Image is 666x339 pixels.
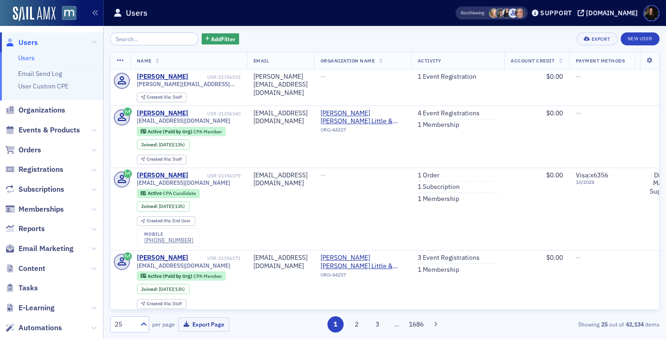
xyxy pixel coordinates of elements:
div: (13h) [159,203,185,209]
div: USR-21356179 [190,173,240,179]
div: Support [540,9,572,17]
span: … [390,320,403,328]
span: Created Via : [147,156,173,162]
span: Profile [643,5,660,21]
a: E-Learning [5,303,55,313]
a: [PERSON_NAME] [PERSON_NAME] Little & [PERSON_NAME] ([PERSON_NAME][GEOGRAPHIC_DATA], [GEOGRAPHIC_D... [321,109,405,126]
a: [PHONE_NUMBER] [144,237,193,244]
a: Registrations [5,164,63,175]
button: Export Page [178,317,229,332]
span: Email [253,57,269,64]
a: Memberships [5,204,64,214]
span: Subscriptions [18,184,64,195]
div: [DOMAIN_NAME] [586,9,638,17]
div: Created Via: Staff [137,93,186,102]
div: ORG-44217 [321,127,405,136]
a: Active (Paid by Org) CPA Member [141,128,222,134]
button: 1 [327,316,344,333]
span: Content [18,264,45,274]
span: Rebekah Olson [489,8,499,18]
div: Joined: 2025-10-08 00:00:00 [137,139,190,150]
span: Account Credit [511,57,555,64]
span: Automations [18,323,62,333]
span: Grandizio Wilkins Little & Matthews (Hunt Valley, MD) [321,254,405,270]
a: Events & Products [5,125,80,135]
div: End User [147,219,191,224]
a: Orders [5,145,41,155]
span: Joined : [141,203,159,209]
span: Mary Beth Halpern [495,8,505,18]
span: [DATE] [159,203,173,209]
span: Tasks [18,283,38,293]
a: 4 Event Registrations [418,109,480,118]
span: Created Via : [147,301,173,307]
a: 1 Order [418,171,439,180]
span: — [576,253,581,262]
span: Name [137,57,152,64]
a: New User [621,32,660,45]
span: [EMAIL_ADDRESS][DOMAIN_NAME] [137,117,230,124]
span: Grandizio Wilkins Little & Matthews (Hunt Valley, MD) [321,109,405,126]
a: Tasks [5,283,38,293]
div: Joined: 2025-10-08 00:00:00 [137,201,190,212]
label: per page [152,320,175,328]
h1: Users [126,7,148,19]
div: Joined: 2025-10-08 00:00:00 [137,284,190,294]
a: Content [5,264,45,274]
a: User Custom CPE [18,82,68,90]
span: Activity [418,57,442,64]
div: mobile [144,232,193,237]
span: Events & Products [18,125,80,135]
strong: 25 [599,320,609,328]
span: Reports [18,224,45,234]
a: Organizations [5,105,65,115]
button: 2 [348,316,364,333]
div: Export [592,37,610,42]
a: [PERSON_NAME] [137,171,188,180]
div: Active: Active: CPA Candidate [137,189,200,198]
a: [PERSON_NAME] [137,73,188,81]
a: Active CPA Candidate [141,190,196,196]
button: 1686 [408,316,425,333]
span: $0.00 [546,171,563,179]
a: Reports [5,224,45,234]
span: Users [18,38,38,48]
span: Orders [18,145,41,155]
span: CPA Candidate [163,190,196,196]
button: Export [577,32,617,45]
strong: 42,134 [624,320,645,328]
span: — [321,72,326,81]
img: SailAMX [13,6,55,21]
span: Email Marketing [18,244,74,254]
a: 1 Membership [418,195,459,203]
a: Users [5,38,38,48]
div: Active (Paid by Org): Active (Paid by Org): CPA Member [137,127,226,136]
span: Registrations [18,164,63,175]
a: [PERSON_NAME] [PERSON_NAME] Little & [PERSON_NAME] ([PERSON_NAME][GEOGRAPHIC_DATA], [GEOGRAPHIC_D... [321,254,405,270]
a: Active (Paid by Org) CPA Member [141,273,222,279]
div: ORG-44217 [321,272,405,281]
div: USR-21356171 [190,255,240,261]
a: [PERSON_NAME] [137,254,188,262]
a: Subscriptions [5,184,64,195]
img: SailAMX [62,6,76,20]
div: (13h) [159,142,185,148]
span: Visa : x6356 [576,171,608,179]
span: $0.00 [546,109,563,117]
div: Also [461,10,469,16]
span: Created Via : [147,94,173,100]
span: Tyra Washington [502,8,512,18]
span: Add Filter [211,35,235,43]
div: Created Via: Staff [137,299,186,309]
button: AddFilter [202,33,240,45]
a: [PERSON_NAME] [137,109,188,118]
span: $0.00 [546,253,563,262]
span: [PERSON_NAME][EMAIL_ADDRESS][DOMAIN_NAME] [137,81,240,88]
span: 10 / 2028 [576,179,628,185]
a: Email Send Log [18,69,62,78]
span: $0.00 [546,72,563,81]
span: [EMAIL_ADDRESS][DOMAIN_NAME] [137,262,230,269]
div: 25 [115,320,135,329]
span: E-Learning [18,303,55,313]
